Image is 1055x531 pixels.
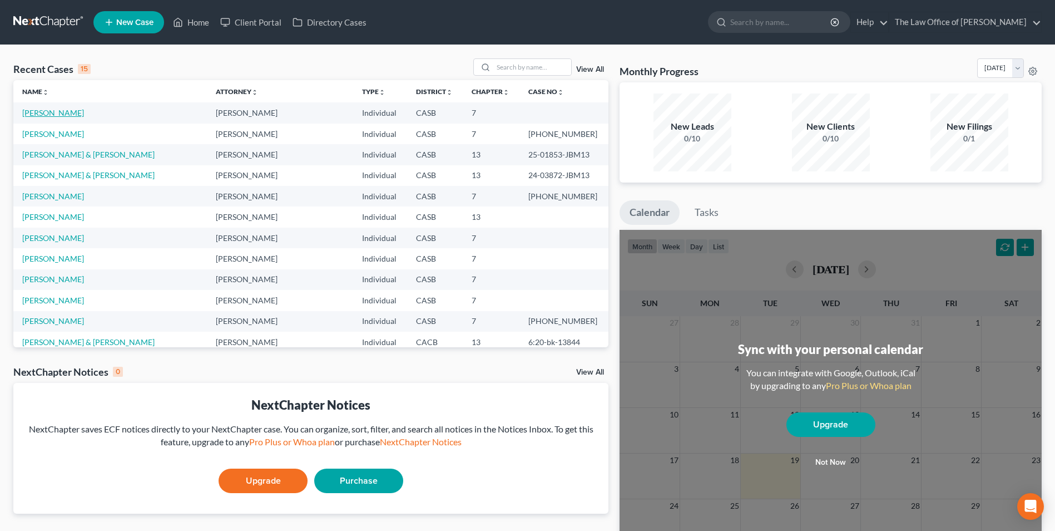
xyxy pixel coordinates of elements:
td: [PERSON_NAME] [207,165,353,186]
td: CASB [407,248,463,269]
div: 0/10 [792,133,870,144]
td: [PHONE_NUMBER] [519,124,608,144]
td: [PERSON_NAME] [207,206,353,227]
td: 13 [463,165,519,186]
a: NextChapter Notices [380,436,462,447]
td: Individual [353,248,407,269]
td: 7 [463,124,519,144]
h3: Monthly Progress [620,65,699,78]
td: 7 [463,228,519,248]
a: Upgrade [219,469,308,493]
a: [PERSON_NAME] [22,296,84,305]
td: CASB [407,186,463,206]
a: Tasks [685,200,729,225]
a: Client Portal [215,12,287,32]
a: [PERSON_NAME] [22,108,84,117]
div: NextChapter saves ECF notices directly to your NextChapter case. You can organize, sort, filter, ... [22,423,600,449]
a: [PERSON_NAME] [22,316,84,326]
td: 6:20-bk-13844 [519,332,608,352]
div: NextChapter Notices [13,365,123,378]
td: CASB [407,269,463,290]
td: [PERSON_NAME] [207,228,353,248]
a: Pro Plus or Whoa plan [826,380,912,391]
td: 7 [463,186,519,206]
a: Attorneyunfold_more [216,87,258,96]
i: unfold_more [251,89,258,96]
input: Search by name... [493,59,571,75]
a: Districtunfold_more [416,87,453,96]
td: Individual [353,124,407,144]
td: [PERSON_NAME] [207,248,353,269]
td: CASB [407,206,463,227]
td: CASB [407,165,463,186]
i: unfold_more [503,89,509,96]
td: CASB [407,311,463,332]
div: NextChapter Notices [22,396,600,414]
td: [PERSON_NAME] [207,186,353,206]
i: unfold_more [42,89,49,96]
a: View All [576,368,604,376]
div: 0 [113,367,123,377]
a: Case Nounfold_more [528,87,564,96]
td: 7 [463,311,519,332]
td: 13 [463,144,519,165]
div: New Clients [792,120,870,133]
td: [PERSON_NAME] [207,124,353,144]
div: Open Intercom Messenger [1017,493,1044,520]
td: [PERSON_NAME] [207,332,353,352]
div: 0/10 [653,133,731,144]
a: View All [576,66,604,73]
a: [PERSON_NAME] [22,212,84,222]
a: Pro Plus or Whoa plan [249,436,335,447]
a: Calendar [620,200,680,225]
td: 7 [463,269,519,290]
td: 13 [463,332,519,352]
i: unfold_more [379,89,385,96]
td: CASB [407,102,463,123]
a: Help [851,12,888,32]
div: Recent Cases [13,62,91,76]
button: Not now [786,451,875,474]
td: Individual [353,269,407,290]
a: The Law Office of [PERSON_NAME] [889,12,1041,32]
a: [PERSON_NAME] & [PERSON_NAME] [22,170,155,180]
td: 24-03872-JBM13 [519,165,608,186]
td: CACB [407,332,463,352]
td: CASB [407,290,463,311]
a: Purchase [314,469,403,493]
td: Individual [353,144,407,165]
td: [PERSON_NAME] [207,269,353,290]
i: unfold_more [446,89,453,96]
td: 25-01853-JBM13 [519,144,608,165]
span: New Case [116,18,153,27]
a: [PERSON_NAME] & [PERSON_NAME] [22,150,155,159]
td: Individual [353,332,407,352]
td: 7 [463,102,519,123]
td: CASB [407,124,463,144]
td: [PERSON_NAME] [207,102,353,123]
div: New Leads [653,120,731,133]
td: 13 [463,206,519,227]
div: New Filings [930,120,1008,133]
td: [PHONE_NUMBER] [519,311,608,332]
input: Search by name... [730,12,832,32]
td: [PHONE_NUMBER] [519,186,608,206]
td: [PERSON_NAME] [207,144,353,165]
td: 7 [463,248,519,269]
td: [PERSON_NAME] [207,311,353,332]
a: Directory Cases [287,12,372,32]
a: Home [167,12,215,32]
td: Individual [353,102,407,123]
a: Upgrade [786,412,875,437]
a: [PERSON_NAME] & [PERSON_NAME] [22,337,155,347]
div: 15 [78,64,91,74]
td: Individual [353,228,407,248]
a: [PERSON_NAME] [22,129,84,139]
td: Individual [353,206,407,227]
a: [PERSON_NAME] [22,274,84,284]
td: [PERSON_NAME] [207,290,353,311]
a: Typeunfold_more [362,87,385,96]
td: Individual [353,311,407,332]
td: CASB [407,144,463,165]
td: Individual [353,165,407,186]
